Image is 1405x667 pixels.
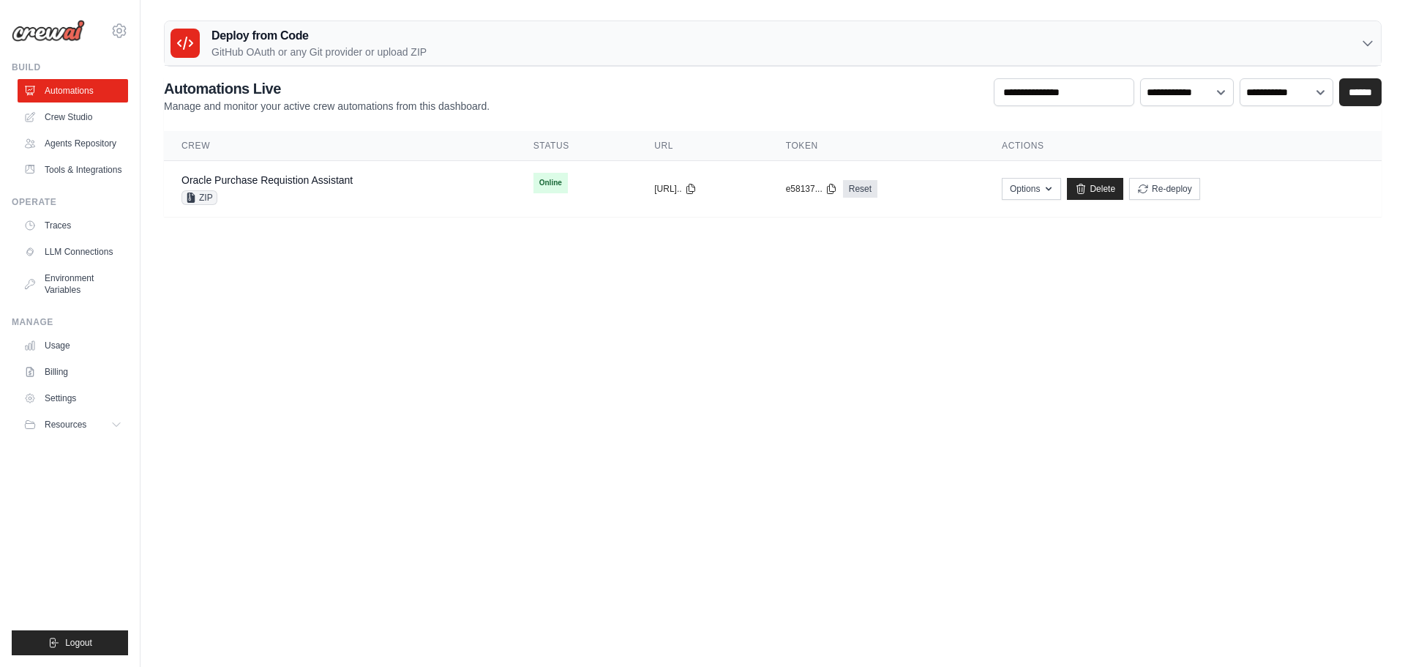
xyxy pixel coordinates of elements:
[18,267,128,302] a: Environment Variables
[18,158,128,182] a: Tools & Integrations
[637,131,768,161] th: URL
[984,131,1382,161] th: Actions
[181,174,353,186] a: Oracle Purchase Requistion Assistant
[1067,178,1123,200] a: Delete
[18,387,128,410] a: Settings
[164,78,490,99] h2: Automations Live
[18,360,128,384] a: Billing
[45,419,86,431] span: Resources
[12,20,85,42] img: Logo
[12,62,128,73] div: Build
[18,79,128,103] a: Automations
[18,334,128,357] a: Usage
[18,105,128,129] a: Crew Studio
[12,196,128,208] div: Operate
[1129,178,1200,200] button: Re-deploy
[18,413,128,436] button: Resources
[768,131,984,161] th: Token
[211,27,427,45] h3: Deploy from Code
[516,131,637,161] th: Status
[18,240,128,264] a: LLM Connections
[65,637,92,649] span: Logout
[164,99,490,113] p: Manage and monitor your active crew automations from this dashboard.
[1002,178,1061,200] button: Options
[786,183,837,195] button: e58137...
[164,131,516,161] th: Crew
[533,173,568,193] span: Online
[181,190,217,205] span: ZIP
[12,630,128,655] button: Logout
[12,316,128,328] div: Manage
[843,180,877,198] a: Reset
[18,214,128,237] a: Traces
[18,132,128,155] a: Agents Repository
[211,45,427,59] p: GitHub OAuth or any Git provider or upload ZIP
